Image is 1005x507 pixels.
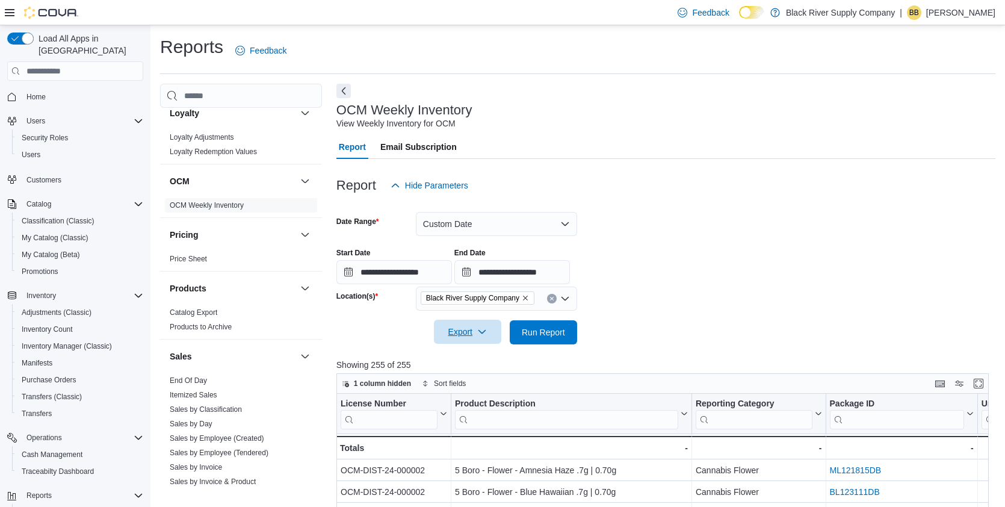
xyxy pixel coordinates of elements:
[17,356,57,370] a: Manifests
[12,229,148,246] button: My Catalog (Classic)
[829,399,963,429] div: Package URL
[17,373,143,387] span: Purchase Orders
[405,179,468,191] span: Hide Parameters
[739,6,764,19] input: Dark Mode
[829,399,973,429] button: Package ID
[22,267,58,276] span: Promotions
[12,405,148,422] button: Transfers
[170,420,212,428] a: Sales by Day
[455,441,688,455] div: -
[455,399,678,429] div: Product Description
[298,106,312,120] button: Loyalty
[22,216,94,226] span: Classification (Classic)
[12,321,148,338] button: Inventory Count
[22,431,67,445] button: Operations
[341,399,438,410] div: License Number
[17,322,143,337] span: Inventory Count
[926,5,995,20] p: [PERSON_NAME]
[336,260,452,284] input: Press the down key to open a popover containing a calendar.
[22,325,73,334] span: Inventory Count
[522,326,565,338] span: Run Report
[170,175,295,187] button: OCM
[17,264,143,279] span: Promotions
[341,399,438,429] div: License Number
[417,376,471,391] button: Sort fields
[952,376,966,391] button: Display options
[26,291,56,300] span: Inventory
[696,463,822,477] div: Cannabis Flower
[298,349,312,364] button: Sales
[160,252,322,271] div: Pricing
[12,146,148,163] button: Users
[22,197,143,211] span: Catalog
[22,467,94,476] span: Traceabilty Dashboard
[17,231,93,245] a: My Catalog (Classic)
[17,214,99,228] a: Classification (Classic)
[454,260,570,284] input: Press the down key to open a popover containing a calendar.
[900,5,902,20] p: |
[909,5,919,20] span: BB
[455,463,688,477] div: 5 Boro - Flower - Amnesia Haze .7g | 0.70g
[434,320,501,344] button: Export
[170,147,257,157] span: Loyalty Redemption Values
[696,399,812,410] div: Reporting Category
[416,212,577,236] button: Custom Date
[22,233,88,243] span: My Catalog (Classic)
[22,89,143,104] span: Home
[170,132,234,142] span: Loyalty Adjustments
[170,255,207,263] a: Price Sheet
[170,405,242,414] span: Sales by Classification
[673,1,734,25] a: Feedback
[160,198,322,217] div: OCM
[386,173,473,198] button: Hide Parameters
[17,131,143,145] span: Security Roles
[170,148,257,156] a: Loyalty Redemption Values
[170,434,264,443] a: Sales by Employee (Created)
[170,282,295,294] button: Products
[170,308,217,317] a: Catalog Export
[455,399,678,410] div: Product Description
[22,114,143,128] span: Users
[455,399,688,429] button: Product Description
[2,429,148,446] button: Operations
[26,199,51,209] span: Catalog
[17,447,87,462] a: Cash Management
[17,390,87,404] a: Transfers (Classic)
[510,320,577,344] button: Run Report
[170,175,190,187] h3: OCM
[170,449,268,457] a: Sales by Employee (Tendered)
[22,392,82,402] span: Transfers (Classic)
[22,173,66,187] a: Customers
[26,92,46,102] span: Home
[17,464,99,479] a: Traceabilty Dashboard
[170,350,192,362] h3: Sales
[22,288,143,303] span: Inventory
[22,431,143,445] span: Operations
[336,291,378,301] label: Location(s)
[380,135,457,159] span: Email Subscription
[22,288,61,303] button: Inventory
[17,305,143,320] span: Adjustments (Classic)
[560,294,570,303] button: Open list of options
[441,320,494,344] span: Export
[454,248,486,258] label: End Date
[336,117,456,130] div: View Weekly Inventory for OCM
[170,107,199,119] h3: Loyalty
[170,477,256,486] a: Sales by Invoice & Product
[298,174,312,188] button: OCM
[354,379,411,388] span: 1 column hidden
[522,294,529,302] button: Remove Black River Supply Company from selection in this group
[17,447,143,462] span: Cash Management
[26,491,52,500] span: Reports
[421,291,534,305] span: Black River Supply Company
[298,228,312,242] button: Pricing
[696,441,822,455] div: -
[339,135,366,159] span: Report
[336,84,351,98] button: Next
[250,45,286,57] span: Feedback
[22,172,143,187] span: Customers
